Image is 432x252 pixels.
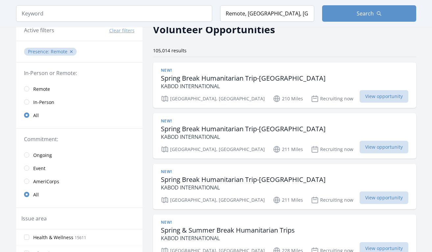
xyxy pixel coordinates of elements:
legend: In-Person or Remote: [24,69,135,77]
span: View opportunity [360,90,408,103]
h3: Spring Break Humanitarian Trip-[GEOGRAPHIC_DATA] [161,125,326,133]
h2: Volunteer Opportunities [153,22,275,37]
p: KABOD INTERNATIONAL [161,133,326,141]
span: Event [33,165,45,172]
a: Remote [16,82,142,95]
p: [GEOGRAPHIC_DATA], [GEOGRAPHIC_DATA] [161,145,265,153]
span: New! [161,118,172,124]
button: Clear filters [109,27,135,34]
span: Health & Wellness [33,234,73,241]
p: Recruiting now [311,145,353,153]
span: Remote [33,86,50,92]
span: All [33,112,39,119]
a: All [16,109,142,122]
span: New! [161,169,172,174]
a: Event [16,162,142,175]
span: View opportunity [360,191,408,204]
span: Search [357,10,374,17]
button: ✕ [69,48,73,55]
span: All [33,191,39,198]
button: Search [322,5,416,22]
a: New! Spring Break Humanitarian Trip-[GEOGRAPHIC_DATA] KABOD INTERNATIONAL [GEOGRAPHIC_DATA], [GEO... [153,113,416,159]
span: New! [161,220,172,225]
input: Health & Wellness 15611 [24,235,29,240]
p: [GEOGRAPHIC_DATA], [GEOGRAPHIC_DATA] [161,95,265,103]
a: New! Spring Break Humanitarian Trip-[GEOGRAPHIC_DATA] KABOD INTERNATIONAL [GEOGRAPHIC_DATA], [GEO... [153,63,416,108]
p: 210 Miles [273,95,303,103]
a: AmeriCorps [16,175,142,188]
h3: Spring & Summer Break Humanitarian Trips [161,226,295,234]
p: KABOD INTERNATIONAL [161,184,326,191]
span: Remote [51,48,67,55]
span: AmeriCorps [33,178,59,185]
h3: Spring Break Humanitarian Trip-[GEOGRAPHIC_DATA] [161,176,326,184]
input: Location [220,5,314,22]
p: [GEOGRAPHIC_DATA], [GEOGRAPHIC_DATA] [161,196,265,204]
p: KABOD INTERNATIONAL [161,82,326,90]
a: All [16,188,142,201]
p: 211 Miles [273,196,303,204]
span: In-Person [33,99,54,106]
p: 211 Miles [273,145,303,153]
h3: Spring Break Humanitarian Trip-[GEOGRAPHIC_DATA] [161,74,326,82]
legend: Commitment: [24,135,135,143]
span: Ongoing [33,152,52,159]
span: View opportunity [360,141,408,153]
span: Presence : [28,48,51,55]
span: 15611 [75,235,86,240]
a: In-Person [16,95,142,109]
p: Recruiting now [311,95,353,103]
h3: Active filters [24,26,54,34]
span: New! [161,68,172,73]
p: Recruiting now [311,196,353,204]
p: KABOD INTERNATIONAL [161,234,295,242]
span: 105,014 results [153,47,187,54]
input: Keyword [16,5,212,22]
legend: Issue area [21,214,47,222]
a: Ongoing [16,148,142,162]
a: New! Spring Break Humanitarian Trip-[GEOGRAPHIC_DATA] KABOD INTERNATIONAL [GEOGRAPHIC_DATA], [GEO... [153,164,416,209]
